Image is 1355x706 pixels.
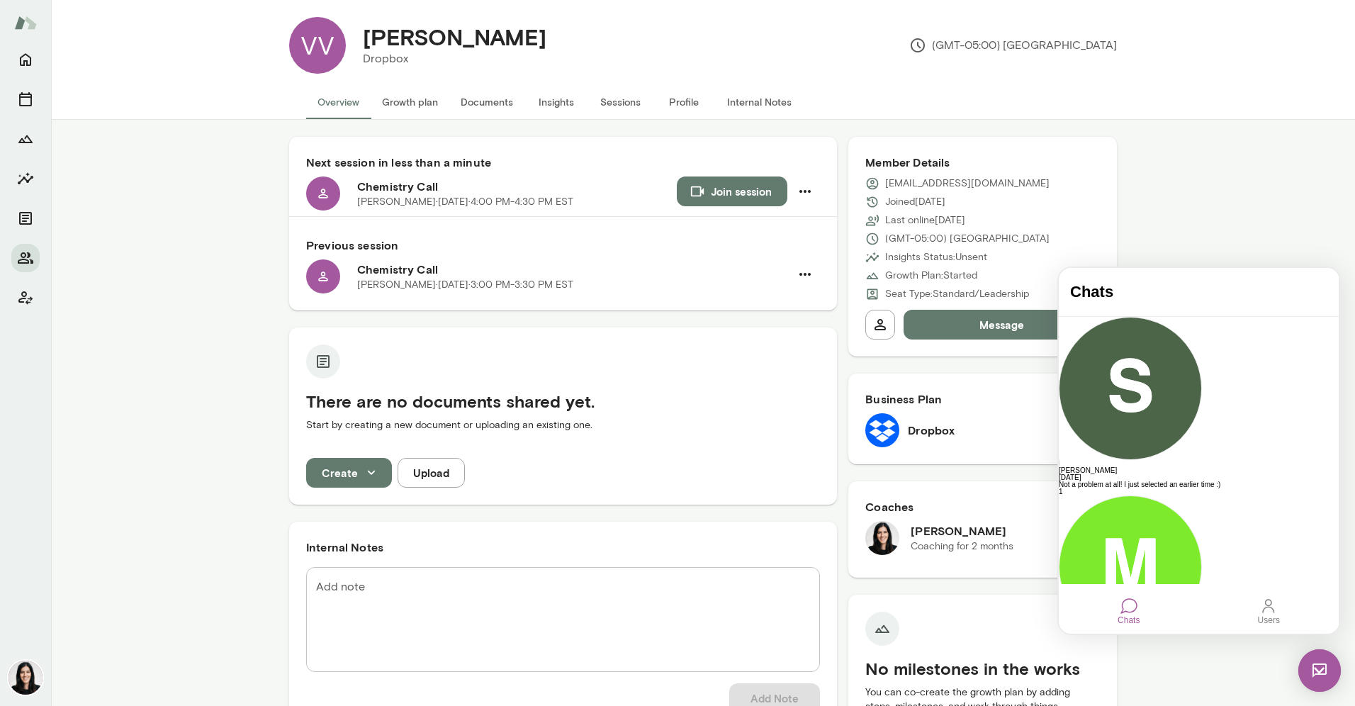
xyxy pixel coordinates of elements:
[306,390,820,413] h5: There are no documents shared yet.
[199,347,221,357] div: Users
[306,85,371,119] button: Overview
[357,195,573,209] p: [PERSON_NAME] · [DATE] · 4:00 PM-4:30 PM EST
[11,45,40,74] button: Home
[909,37,1117,54] p: (GMT-05:00) [GEOGRAPHIC_DATA]
[652,85,716,119] button: Profile
[588,85,652,119] button: Sessions
[357,261,790,278] h6: Chemistry Call
[677,176,787,206] button: Join session
[885,176,1050,191] p: [EMAIL_ADDRESS][DOMAIN_NAME]
[885,195,945,209] p: Joined [DATE]
[449,85,524,119] button: Documents
[62,330,79,347] div: Chats
[904,310,1100,340] button: Message
[911,539,1013,554] p: Coaching for 2 months
[357,178,677,195] h6: Chemistry Call
[865,154,1100,171] h6: Member Details
[306,458,392,488] button: Create
[865,498,1100,515] h6: Coaches
[885,287,1029,301] p: Seat Type: Standard/Leadership
[14,9,37,36] img: Mento
[524,85,588,119] button: Insights
[716,85,803,119] button: Internal Notes
[306,418,820,432] p: Start by creating a new document or uploading an existing one.
[59,347,81,357] div: Chats
[885,232,1050,246] p: (GMT-05:00) [GEOGRAPHIC_DATA]
[865,391,1100,408] h6: Business Plan
[11,244,40,272] button: Members
[11,85,40,113] button: Sessions
[911,522,1013,539] h6: [PERSON_NAME]
[11,284,40,312] button: Client app
[865,657,1100,680] h5: No milestones in the works
[363,50,546,67] p: Dropbox
[363,23,546,50] h4: [PERSON_NAME]
[885,269,977,283] p: Growth Plan: Started
[11,15,269,33] h4: Chats
[885,250,987,264] p: Insights Status: Unsent
[306,237,820,254] h6: Previous session
[398,458,465,488] button: Upload
[289,17,346,74] div: VV
[908,422,955,439] h6: Dropbox
[11,125,40,153] button: Growth Plan
[9,661,43,695] img: Katrina Bilella
[11,164,40,193] button: Insights
[201,330,218,347] div: Users
[306,539,820,556] h6: Internal Notes
[885,213,965,228] p: Last online [DATE]
[865,521,899,555] img: Katrina Bilella
[357,278,573,292] p: [PERSON_NAME] · [DATE] · 3:00 PM-3:30 PM EST
[371,85,449,119] button: Growth plan
[306,154,820,171] h6: Next session in less than a minute
[11,204,40,232] button: Documents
